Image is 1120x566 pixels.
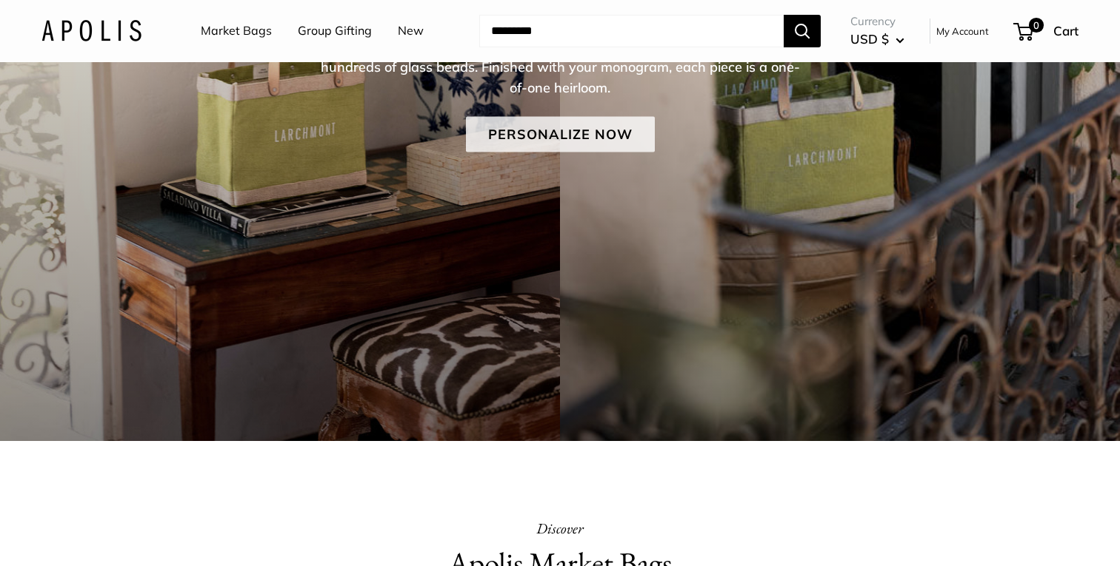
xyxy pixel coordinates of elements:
[301,515,819,542] p: Discover
[1053,23,1079,38] span: Cart
[41,20,141,41] img: Apolis
[850,27,904,51] button: USD $
[298,20,372,42] a: Group Gifting
[1029,18,1044,33] span: 0
[466,116,655,152] a: Personalize Now
[201,20,272,42] a: Market Bags
[398,20,424,42] a: New
[1015,19,1079,43] a: 0 Cart
[936,22,989,40] a: My Account
[850,11,904,32] span: Currency
[850,31,889,47] span: USD $
[784,15,821,47] button: Search
[479,15,784,47] input: Search...
[319,36,801,98] p: Our Beaded Collection is summer-inspired, handwoven in five hours with hundreds of glass beads. F...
